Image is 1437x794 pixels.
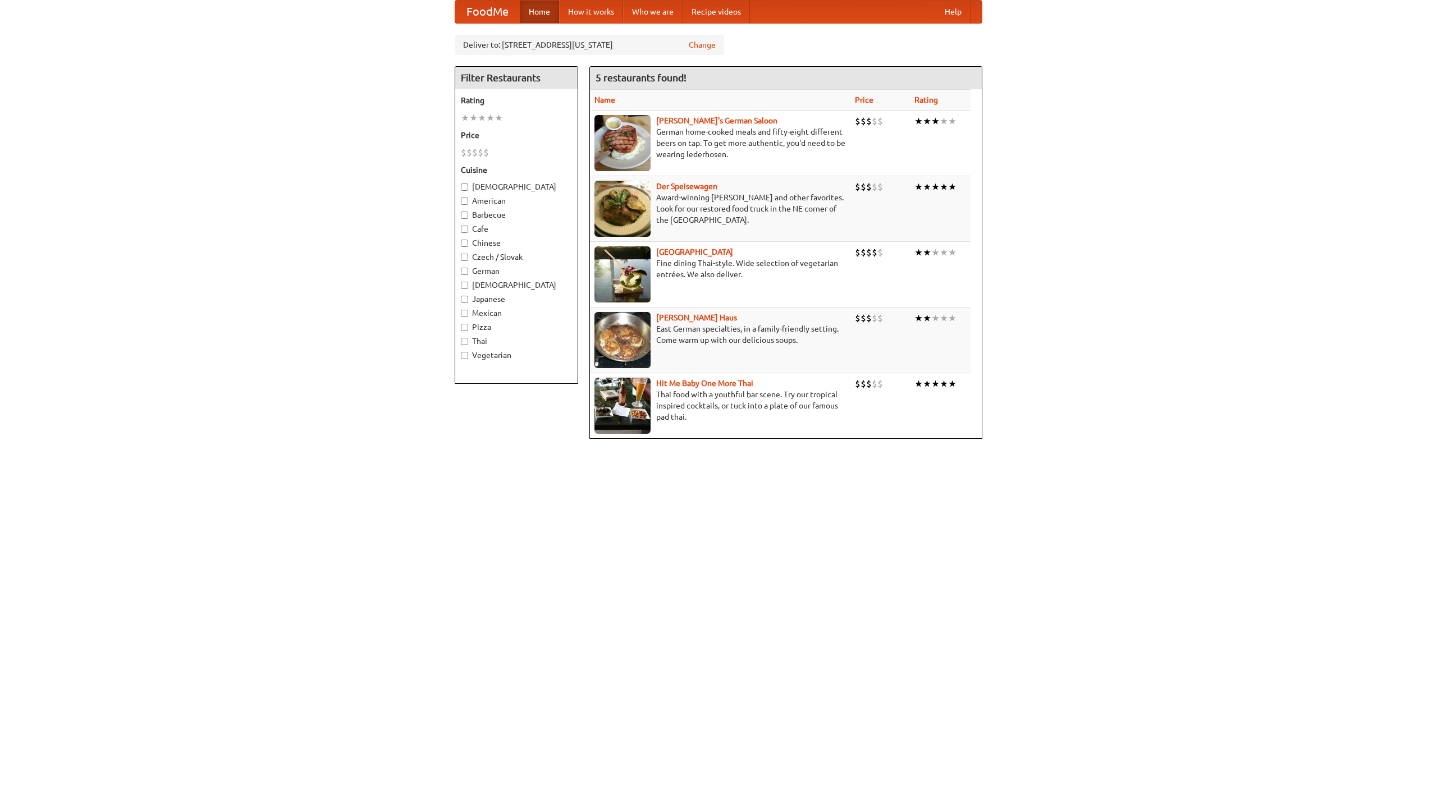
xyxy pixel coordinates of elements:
input: Thai [461,338,468,345]
li: ★ [923,181,931,193]
input: American [461,198,468,205]
a: Recipe videos [683,1,750,23]
li: ★ [940,181,948,193]
li: $ [866,115,872,127]
li: ★ [923,115,931,127]
li: ★ [914,312,923,324]
li: $ [877,246,883,259]
li: ★ [914,246,923,259]
label: Cafe [461,223,572,235]
a: [PERSON_NAME]'s German Saloon [656,116,777,125]
li: $ [855,181,861,193]
h5: Rating [461,95,572,106]
li: ★ [948,115,957,127]
li: $ [877,115,883,127]
label: Chinese [461,237,572,249]
li: ★ [923,246,931,259]
li: $ [478,146,483,159]
li: ★ [940,246,948,259]
input: Vegetarian [461,352,468,359]
li: ★ [486,112,495,124]
label: German [461,265,572,277]
li: $ [466,146,472,159]
input: Mexican [461,310,468,317]
h5: Price [461,130,572,141]
li: $ [872,378,877,390]
label: [DEMOGRAPHIC_DATA] [461,279,572,291]
li: ★ [923,378,931,390]
a: Home [520,1,559,23]
input: Cafe [461,226,468,233]
li: $ [855,115,861,127]
input: Pizza [461,324,468,331]
a: Der Speisewagen [656,182,717,191]
li: ★ [931,246,940,259]
p: German home-cooked meals and fifty-eight different beers on tap. To get more authentic, you'd nee... [594,126,846,160]
li: $ [861,312,866,324]
li: ★ [469,112,478,124]
li: $ [461,146,466,159]
li: $ [877,181,883,193]
label: Pizza [461,322,572,333]
li: ★ [931,181,940,193]
a: How it works [559,1,623,23]
label: Vegetarian [461,350,572,361]
li: $ [483,146,489,159]
input: Czech / Slovak [461,254,468,261]
a: Change [689,39,716,51]
li: ★ [923,312,931,324]
a: FoodMe [455,1,520,23]
label: Czech / Slovak [461,251,572,263]
li: ★ [931,378,940,390]
li: $ [877,378,883,390]
label: Japanese [461,293,572,305]
label: Mexican [461,307,572,319]
li: $ [855,246,861,259]
input: Chinese [461,240,468,247]
p: East German specialties, in a family-friendly setting. Come warm up with our delicious soups. [594,323,846,346]
img: speisewagen.jpg [594,181,651,237]
input: Japanese [461,296,468,303]
p: Thai food with a youthful bar scene. Try our tropical inspired cocktails, or tuck into a plate of... [594,389,846,423]
img: esthers.jpg [594,115,651,171]
li: ★ [948,181,957,193]
b: [GEOGRAPHIC_DATA] [656,247,733,256]
li: $ [872,115,877,127]
li: $ [861,181,866,193]
li: ★ [948,312,957,324]
ng-pluralize: 5 restaurants found! [596,72,687,83]
li: $ [866,312,872,324]
label: Barbecue [461,209,572,221]
a: [PERSON_NAME] Haus [656,313,737,322]
li: ★ [940,312,948,324]
h4: Filter Restaurants [455,67,578,89]
li: $ [872,181,877,193]
li: $ [866,246,872,259]
input: Barbecue [461,212,468,219]
li: ★ [931,312,940,324]
label: Thai [461,336,572,347]
li: ★ [478,112,486,124]
li: $ [861,246,866,259]
a: Name [594,95,615,104]
p: Award-winning [PERSON_NAME] and other favorites. Look for our restored food truck in the NE corne... [594,192,846,226]
input: [DEMOGRAPHIC_DATA] [461,282,468,289]
input: German [461,268,468,275]
li: $ [861,115,866,127]
label: [DEMOGRAPHIC_DATA] [461,181,572,192]
li: ★ [914,378,923,390]
li: $ [472,146,478,159]
input: [DEMOGRAPHIC_DATA] [461,183,468,191]
img: babythai.jpg [594,378,651,434]
li: $ [877,312,883,324]
h5: Cuisine [461,164,572,176]
li: ★ [914,181,923,193]
li: $ [861,378,866,390]
li: $ [866,181,872,193]
a: Hit Me Baby One More Thai [656,379,753,388]
li: $ [866,378,872,390]
li: ★ [948,246,957,259]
